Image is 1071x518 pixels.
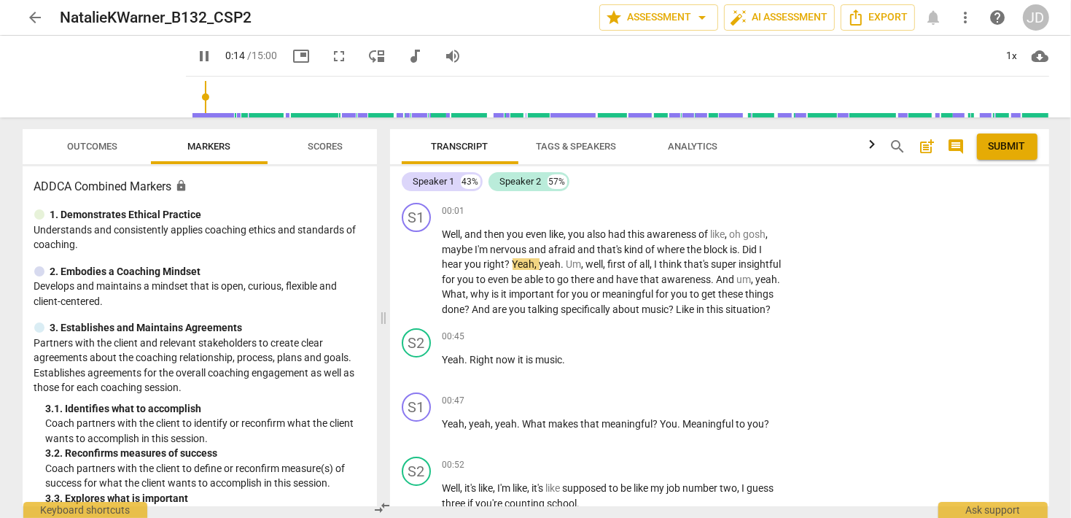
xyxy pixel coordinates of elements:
[572,288,591,300] span: you
[518,354,526,366] span: it
[683,418,736,430] span: Meaningful
[492,288,502,300] span: is
[731,9,748,26] span: auto_fix_high
[505,258,513,270] span: ?
[736,418,748,430] span: to
[656,288,671,300] span: for
[744,228,766,240] span: Filler word
[46,461,365,491] p: Coach partners with the client to define or reconfirm measure(s) of success for what the client w...
[746,288,774,300] span: things
[443,354,465,366] span: Yeah
[472,304,493,315] span: And
[34,279,365,309] p: Develops and maintains a mindset that is open, curious, flexible and client-centered.
[46,491,365,506] div: 3. 3. Explores what is important
[916,135,939,158] button: Add summary
[731,244,738,255] span: is
[465,418,470,430] span: ,
[778,274,781,285] span: .
[557,288,572,300] span: for
[889,138,907,155] span: search
[465,304,472,315] span: ?
[46,446,365,461] div: 3. 2. Reconfirms measures of success
[443,459,465,471] span: 00:52
[479,482,494,494] span: like
[176,179,188,192] span: Assessment is enabled for this document. The competency model is locked and follows the assessmen...
[1023,4,1049,31] button: JD
[697,304,707,315] span: in
[841,4,915,31] button: Export
[945,135,968,158] button: Show/Hide comments
[369,47,386,65] span: move_down
[711,228,725,240] span: Filler word
[699,228,711,240] span: of
[577,498,580,509] span: .
[606,9,712,26] span: Assessment
[494,482,498,494] span: ,
[529,304,561,315] span: talking
[443,244,475,255] span: maybe
[743,244,760,255] span: Did
[989,139,1026,154] span: Submit
[461,174,480,189] div: 43%
[491,244,529,255] span: nervous
[742,482,747,494] span: I
[603,288,656,300] span: meaningful
[327,43,353,69] button: Fullscreen
[46,416,365,446] p: Coach partners with the client to identify or reconfirm what the client wants to accomplish in th...
[667,482,683,494] span: job
[67,141,117,152] span: Outcomes
[561,258,566,270] span: .
[484,258,505,270] span: right
[365,43,391,69] button: View player as separate pane
[465,354,470,366] span: .
[331,47,348,65] span: fullscreen
[525,274,546,285] span: able
[919,138,936,155] span: post_add
[712,274,717,285] span: .
[523,418,549,430] span: What
[443,330,465,343] span: 00:45
[485,228,507,240] span: then
[683,482,720,494] span: number
[669,304,677,315] span: ?
[747,482,774,494] span: guess
[738,482,742,494] span: ,
[628,228,647,240] span: this
[989,9,1007,26] span: help
[602,418,653,430] span: meaningful
[496,354,518,366] span: now
[546,274,558,285] span: to
[402,203,431,232] div: Change speaker
[526,354,536,366] span: is
[50,207,202,223] p: 1. Demonstrates Ethical Practice
[471,288,492,300] span: why
[443,228,461,240] span: Well
[564,228,569,240] span: ,
[402,328,431,357] div: Change speaker
[726,304,766,315] span: situation
[609,228,628,240] span: had
[628,258,640,270] span: of
[518,418,523,430] span: .
[46,401,365,417] div: 3. 1. Identifies what to accomplish
[248,50,278,61] span: / 15:00
[513,258,535,270] span: Yeah
[748,418,765,430] span: you
[563,482,610,494] span: supposed
[548,174,567,189] div: 57%
[537,141,617,152] span: Tags & Speakers
[526,228,550,240] span: even
[470,354,496,366] span: Right
[738,244,743,255] span: .
[461,482,465,494] span: ,
[719,288,746,300] span: these
[34,178,365,196] h3: ADDCA Combined Markers
[613,304,642,315] span: about
[458,274,477,285] span: you
[578,244,598,255] span: and
[61,9,252,27] h2: NatalieKWarner_B132_CSP2
[725,228,730,240] span: ,
[443,205,465,217] span: 00:01
[477,274,488,285] span: to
